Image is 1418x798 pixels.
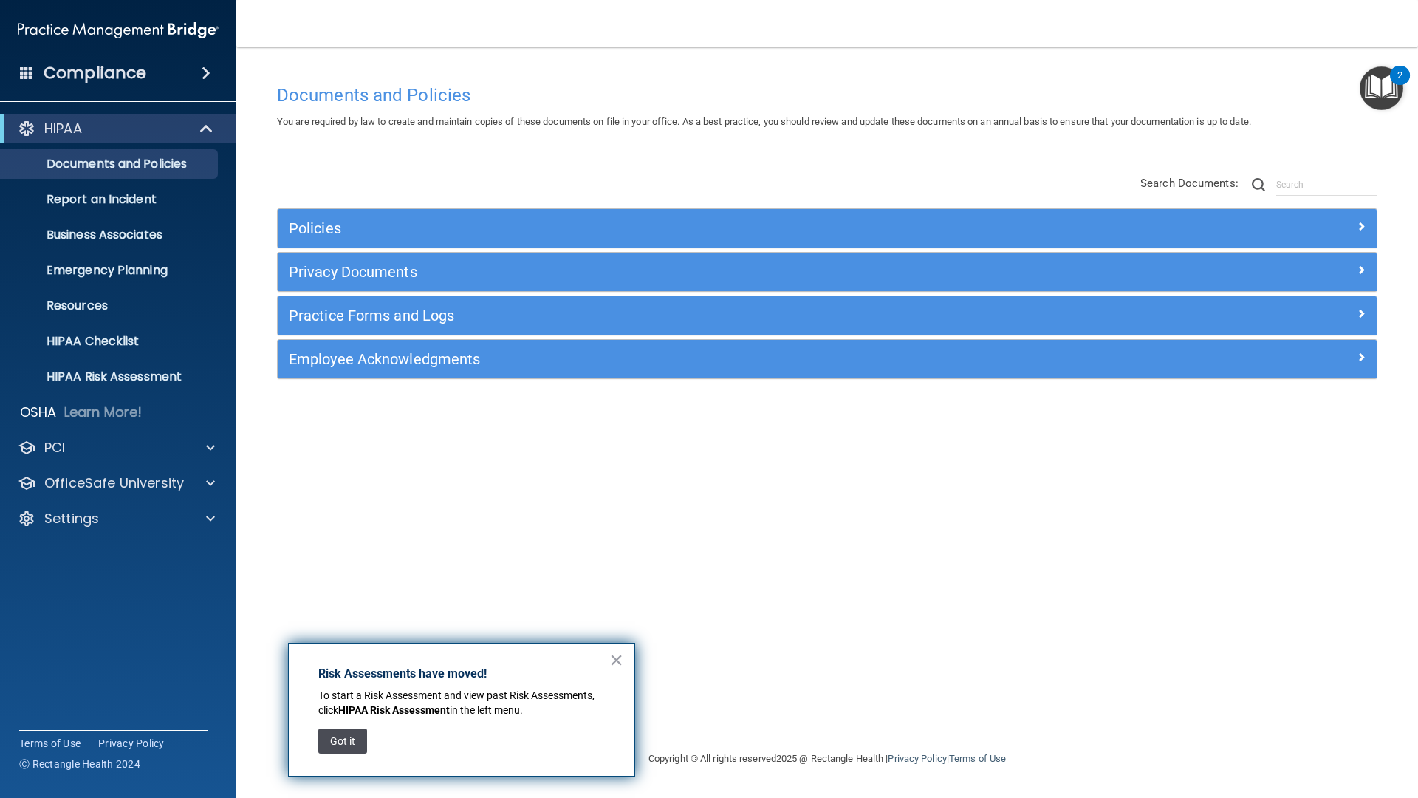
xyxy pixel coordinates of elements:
[289,264,1091,280] h5: Privacy Documents
[609,648,623,672] button: Close
[1360,66,1403,110] button: Open Resource Center, 2 new notifications
[318,689,597,716] span: To start a Risk Assessment and view past Risk Assessments, click
[558,735,1097,782] div: Copyright © All rights reserved 2025 @ Rectangle Health | |
[44,474,184,492] p: OfficeSafe University
[44,63,146,83] h4: Compliance
[10,192,211,207] p: Report an Incident
[10,157,211,171] p: Documents and Policies
[289,351,1091,367] h5: Employee Acknowledgments
[289,307,1091,324] h5: Practice Forms and Logs
[44,439,65,457] p: PCI
[318,666,487,681] strong: Risk Assessments have moved!
[44,510,99,528] p: Settings
[1276,174,1377,196] input: Search
[1162,693,1400,752] iframe: Drift Widget Chat Controller
[1140,177,1239,190] span: Search Documents:
[888,753,946,764] a: Privacy Policy
[450,704,523,716] span: in the left menu.
[20,403,57,421] p: OSHA
[10,369,211,384] p: HIPAA Risk Assessment
[10,334,211,349] p: HIPAA Checklist
[19,736,81,751] a: Terms of Use
[44,120,82,137] p: HIPAA
[289,220,1091,236] h5: Policies
[18,16,219,45] img: PMB logo
[19,757,140,771] span: Ⓒ Rectangle Health 2024
[10,228,211,242] p: Business Associates
[338,704,450,716] strong: HIPAA Risk Assessment
[10,263,211,278] p: Emergency Planning
[64,403,143,421] p: Learn More!
[277,86,1377,105] h4: Documents and Policies
[98,736,165,751] a: Privacy Policy
[1397,75,1402,95] div: 2
[1252,178,1265,191] img: ic-search.3b580494.png
[10,299,211,313] p: Resources
[949,753,1006,764] a: Terms of Use
[277,116,1251,127] span: You are required by law to create and maintain copies of these documents on file in your office. ...
[318,729,367,754] button: Got it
